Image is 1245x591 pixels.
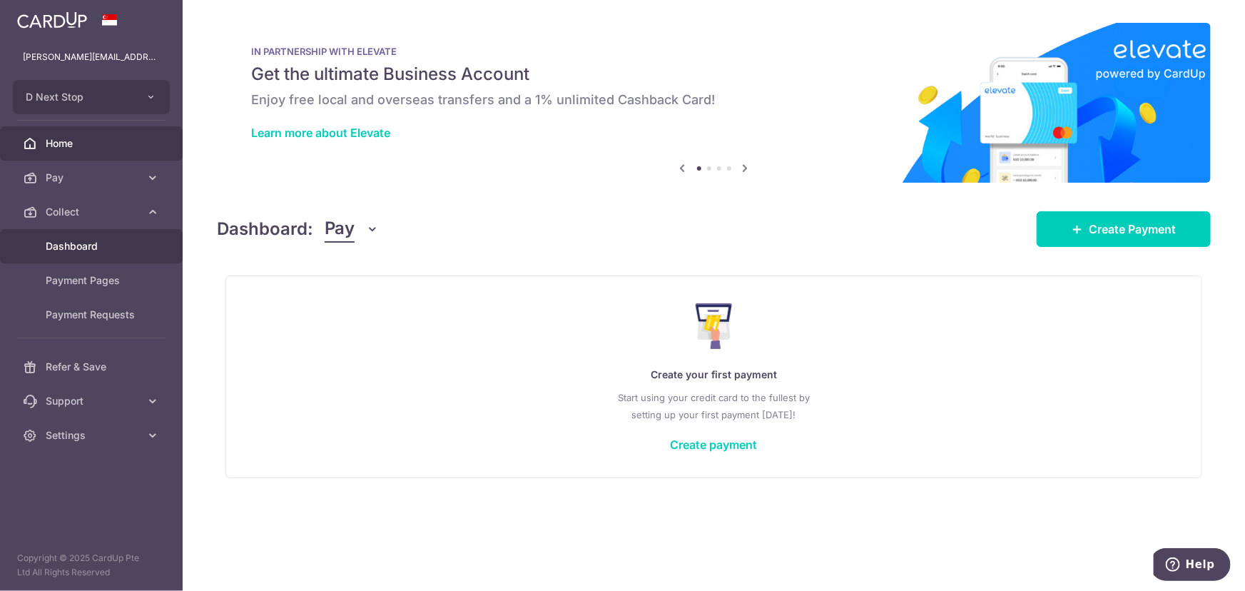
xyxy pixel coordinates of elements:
span: Pay [325,216,355,243]
img: CardUp [17,11,87,29]
span: Settings [46,428,140,443]
p: Create your first payment [255,366,1173,383]
span: Dashboard [46,239,140,253]
h5: Get the ultimate Business Account [251,63,1177,86]
span: Refer & Save [46,360,140,374]
h6: Enjoy free local and overseas transfers and a 1% unlimited Cashback Card! [251,91,1177,108]
img: Renovation banner [217,23,1211,183]
p: IN PARTNERSHIP WITH ELEVATE [251,46,1177,57]
img: Make Payment [696,303,732,349]
span: Payment Requests [46,308,140,322]
button: D Next Stop [13,80,170,114]
a: Create Payment [1037,211,1211,247]
p: [PERSON_NAME][EMAIL_ADDRESS][DOMAIN_NAME] [23,50,160,64]
a: Create payment [671,438,758,452]
span: Create Payment [1089,221,1176,238]
a: Learn more about Elevate [251,126,390,140]
span: Pay [46,171,140,185]
span: Collect [46,205,140,219]
span: Payment Pages [46,273,140,288]
span: Home [46,136,140,151]
span: Support [46,394,140,408]
p: Start using your credit card to the fullest by setting up your first payment [DATE]! [255,389,1173,423]
h4: Dashboard: [217,216,313,242]
span: D Next Stop [26,90,131,104]
iframe: Opens a widget where you can find more information [1154,548,1231,584]
button: Pay [325,216,380,243]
